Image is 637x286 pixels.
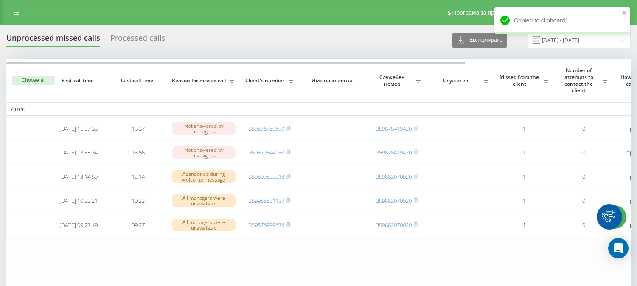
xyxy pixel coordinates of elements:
[108,190,168,212] td: 10:23
[49,118,108,140] td: [DATE] 15:37:33
[376,221,412,229] a: 359882070020
[172,219,236,231] div: All managers were unavailable
[494,118,554,140] td: 1
[371,74,415,87] span: Служебен номер
[306,77,360,84] span: Име на клиента
[49,165,108,188] td: [DATE] 12:14:59
[494,7,630,34] div: Copied to clipboard!
[56,77,101,84] span: First call time
[249,173,284,180] a: 359899853018
[554,214,613,236] td: 0
[622,9,628,17] button: close
[244,77,287,84] span: Client's number
[172,170,236,183] div: Abandoned during welcome message
[12,76,55,85] button: Choose all
[608,238,629,258] div: Open Intercom Messenger
[172,77,228,84] span: Reason for missed call
[554,190,613,212] td: 0
[49,190,108,212] td: [DATE] 10:23:21
[49,141,108,164] td: [DATE] 13:55:34
[249,125,284,132] a: 359876789699
[172,146,236,159] div: Not answered by managers
[108,118,168,140] td: 15:37
[108,165,168,188] td: 12:14
[249,149,284,156] a: 359879344988
[110,34,166,47] div: Processed calls
[499,74,542,87] span: Missed from the client
[249,221,284,229] a: 359876999676
[554,141,613,164] td: 0
[452,33,507,48] button: Експортиране
[172,194,236,207] div: All managers were unavailable
[249,197,284,205] a: 359988851127
[494,190,554,212] td: 1
[49,214,108,236] td: [DATE] 09:27:19
[376,173,412,180] a: 359882070020
[108,141,168,164] td: 13:55
[6,34,100,47] div: Unprocessed missed calls
[494,141,554,164] td: 1
[376,197,412,205] a: 359882070020
[115,77,161,84] span: Last call time
[494,165,554,188] td: 1
[376,125,412,132] a: 359875419420
[558,67,601,93] span: Number of attempts to contact the client
[431,77,483,84] span: Служител
[452,9,517,16] span: Програма за препоръки
[554,118,613,140] td: 0
[554,165,613,188] td: 0
[376,149,412,156] a: 359875419420
[172,122,236,135] div: Not answered by managers
[108,214,168,236] td: 09:27
[494,214,554,236] td: 1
